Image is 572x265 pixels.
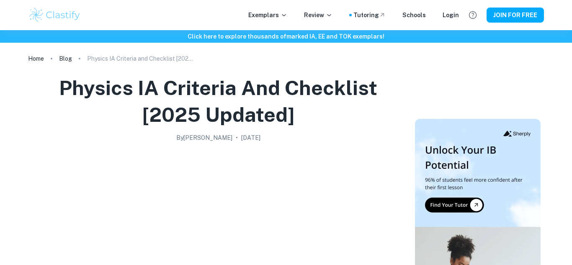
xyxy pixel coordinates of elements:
a: Login [443,10,459,20]
button: JOIN FOR FREE [487,8,544,23]
h6: Click here to explore thousands of marked IA, EE and TOK exemplars ! [2,32,570,41]
a: Blog [59,53,72,64]
h2: By [PERSON_NAME] [176,133,232,142]
img: Clastify logo [28,7,81,23]
h2: [DATE] [241,133,260,142]
p: Review [304,10,332,20]
p: • [236,133,238,142]
a: Schools [402,10,426,20]
a: Tutoring [353,10,386,20]
p: Physics IA Criteria and Checklist [2025 updated] [87,54,196,63]
p: Exemplars [248,10,287,20]
button: Help and Feedback [466,8,480,22]
a: Home [28,53,44,64]
h1: Physics IA Criteria and Checklist [2025 updated] [31,75,405,128]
